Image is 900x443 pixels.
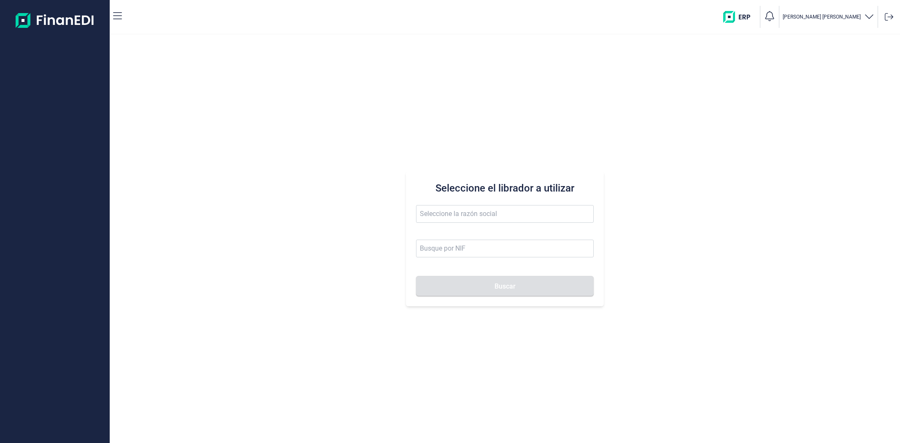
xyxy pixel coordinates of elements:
[416,240,593,257] input: Busque por NIF
[495,283,516,289] span: Buscar
[723,11,757,23] img: erp
[416,205,593,223] input: Seleccione la razón social
[416,181,593,195] h3: Seleccione el librador a utilizar
[16,7,95,34] img: Logo de aplicación
[416,276,593,296] button: Buscar
[783,14,861,20] p: [PERSON_NAME] [PERSON_NAME]
[783,11,874,23] button: [PERSON_NAME] [PERSON_NAME]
